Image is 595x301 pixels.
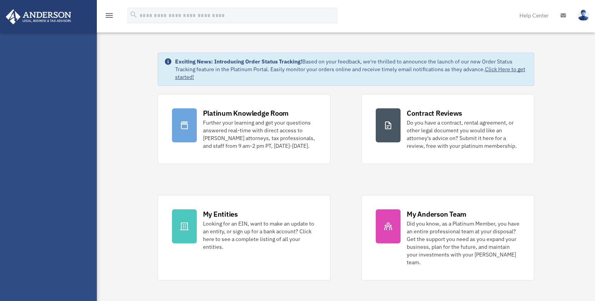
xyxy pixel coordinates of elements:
div: Looking for an EIN, want to make an update to an entity, or sign up for a bank account? Click her... [203,220,316,251]
div: Did you know, as a Platinum Member, you have an entire professional team at your disposal? Get th... [407,220,520,266]
div: My Anderson Team [407,209,466,219]
i: menu [105,11,114,20]
i: search [129,10,138,19]
img: Anderson Advisors Platinum Portal [3,9,74,24]
div: My Entities [203,209,238,219]
a: Contract Reviews Do you have a contract, rental agreement, or other legal document you would like... [361,94,534,164]
a: My Anderson Team Did you know, as a Platinum Member, you have an entire professional team at your... [361,195,534,280]
div: Platinum Knowledge Room [203,108,289,118]
div: Based on your feedback, we're thrilled to announce the launch of our new Order Status Tracking fe... [175,58,528,81]
img: User Pic [578,10,589,21]
a: Click Here to get started! [175,66,525,80]
strong: Exciting News: Introducing Order Status Tracking! [175,58,302,65]
div: Do you have a contract, rental agreement, or other legal document you would like an attorney's ad... [407,119,520,150]
a: menu [105,14,114,20]
div: Contract Reviews [407,108,462,118]
a: Platinum Knowledge Room Further your learning and get your questions answered real-time with dire... [158,94,330,164]
a: My Entities Looking for an EIN, want to make an update to an entity, or sign up for a bank accoun... [158,195,330,280]
div: Further your learning and get your questions answered real-time with direct access to [PERSON_NAM... [203,119,316,150]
